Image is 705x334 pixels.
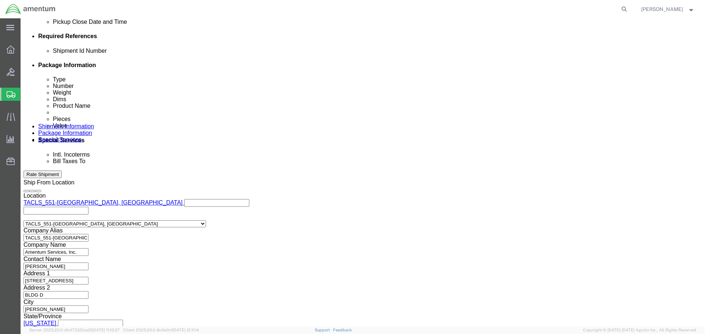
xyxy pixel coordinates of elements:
[641,5,695,14] button: [PERSON_NAME]
[641,5,683,13] span: David Southard
[21,18,705,326] iframe: FS Legacy Container
[583,327,696,333] span: Copyright © [DATE]-[DATE] Agistix Inc., All Rights Reserved
[92,328,120,332] span: [DATE] 11:13:37
[315,328,333,332] a: Support
[173,328,199,332] span: [DATE] 12:11:14
[29,328,120,332] span: Server: 2025.20.0-db47332bad5
[333,328,352,332] a: Feedback
[123,328,199,332] span: Client: 2025.20.0-8c6e0cf
[5,4,56,15] img: logo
